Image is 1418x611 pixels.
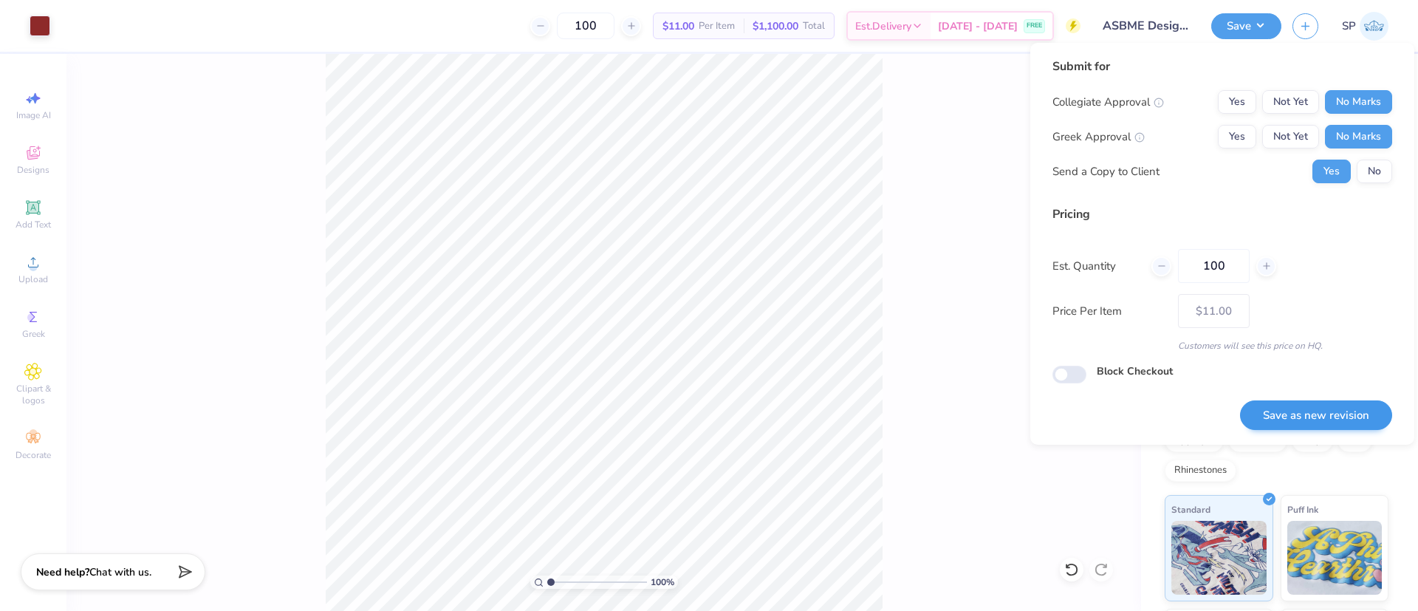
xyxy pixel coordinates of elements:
button: No Marks [1325,125,1392,149]
span: [DATE] - [DATE] [938,18,1018,34]
img: Puff Ink [1287,521,1383,595]
span: Greek [22,328,45,340]
span: Est. Delivery [855,18,911,34]
div: Rhinestones [1165,460,1236,482]
label: Est. Quantity [1052,258,1140,275]
span: Puff Ink [1287,502,1318,517]
span: $1,100.00 [753,18,798,34]
button: Save as new revision [1240,400,1392,431]
span: Clipart & logos [7,383,59,406]
span: Image AI [16,109,51,121]
button: No Marks [1325,90,1392,114]
a: SP [1342,12,1388,41]
button: Yes [1218,90,1256,114]
strong: Need help? [36,565,89,579]
span: SP [1342,18,1356,35]
span: Add Text [16,219,51,231]
input: – – [557,13,614,39]
button: Save [1211,13,1281,39]
label: Block Checkout [1097,363,1173,379]
div: Collegiate Approval [1052,94,1164,111]
span: $11.00 [662,18,694,34]
span: 100 % [651,576,674,589]
span: Chat with us. [89,565,151,579]
img: Shreyas Prashanth [1360,12,1388,41]
div: Submit for [1052,58,1392,75]
div: Greek Approval [1052,129,1145,146]
span: FREE [1027,21,1042,31]
span: Designs [17,164,49,176]
img: Standard [1171,521,1267,595]
span: Decorate [16,449,51,461]
button: Not Yet [1262,125,1319,149]
input: – – [1178,249,1250,283]
button: Yes [1218,125,1256,149]
div: Send a Copy to Client [1052,163,1160,180]
span: Standard [1171,502,1210,517]
span: Upload [18,273,48,285]
button: No [1357,160,1392,183]
div: Customers will see this price on HQ. [1052,339,1392,352]
button: Yes [1312,160,1351,183]
label: Price Per Item [1052,303,1167,320]
span: Per Item [699,18,735,34]
div: Pricing [1052,205,1392,223]
span: Total [803,18,825,34]
input: Untitled Design [1092,11,1200,41]
button: Not Yet [1262,90,1319,114]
